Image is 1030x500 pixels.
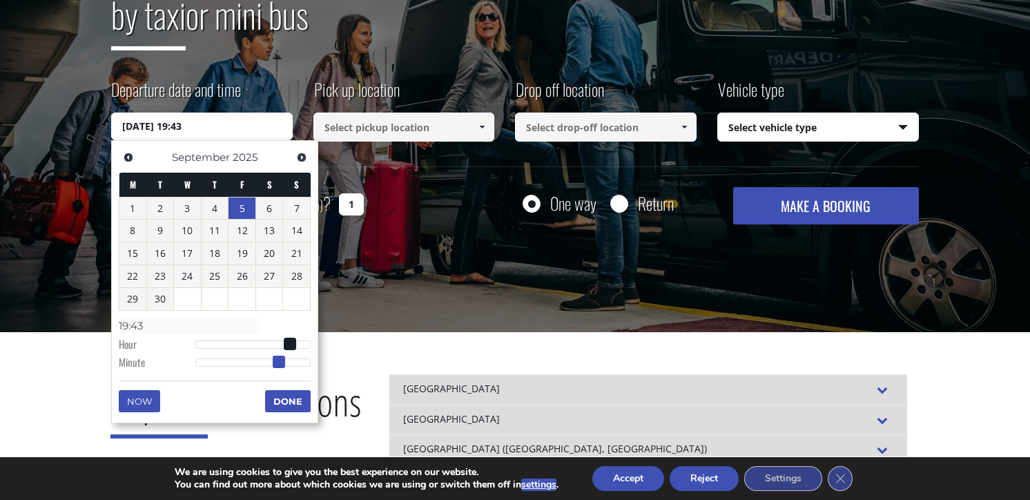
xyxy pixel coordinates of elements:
a: Previous [119,148,137,166]
a: 20 [256,242,283,265]
button: settings [521,479,556,491]
a: 13 [256,220,283,242]
a: 11 [202,220,229,242]
a: 5 [229,198,255,220]
a: 15 [119,242,146,265]
a: 4 [202,198,229,220]
input: Select pickup location [313,113,495,142]
a: 10 [174,220,201,242]
a: 16 [147,242,174,265]
button: MAKE A BOOKING [733,187,919,224]
label: Drop off location [515,77,604,113]
span: September [172,151,230,164]
div: [GEOGRAPHIC_DATA] ([GEOGRAPHIC_DATA], [GEOGRAPHIC_DATA]) [389,434,907,465]
span: Popular [110,375,208,439]
div: [GEOGRAPHIC_DATA] [389,405,907,435]
label: Pick up location [313,77,400,113]
span: 2025 [233,151,257,164]
button: Close GDPR Cookie Banner [828,466,853,491]
p: We are using cookies to give you the best experience on our website. [175,466,558,479]
a: 29 [119,288,146,310]
a: 21 [283,242,310,265]
span: Thursday [213,177,217,191]
a: 18 [202,242,229,265]
label: One way [550,195,596,212]
a: 17 [174,242,201,265]
a: 12 [229,220,255,242]
label: Departure date and time [111,77,241,113]
dt: Minute [119,355,195,373]
span: Next [296,152,307,163]
button: Done [265,390,311,412]
input: Select drop-off location [515,113,697,142]
button: Reject [670,466,739,491]
span: Sunday [294,177,299,191]
a: 14 [283,220,310,242]
a: 3 [174,198,201,220]
a: 19 [229,242,255,265]
a: 30 [147,288,174,310]
dt: Hour [119,337,195,355]
a: 1 [119,198,146,220]
button: Accept [592,466,664,491]
a: 2 [147,198,174,220]
span: Tuesday [158,177,162,191]
a: 27 [256,265,283,287]
a: Show All Items [672,113,695,142]
a: 6 [256,198,283,220]
a: 24 [174,265,201,287]
p: You can find out more about which cookies we are using or switch them off in . [175,479,558,491]
a: 28 [283,265,310,287]
h2: Destinations [110,374,362,449]
a: 25 [202,265,229,287]
span: Select vehicle type [718,113,919,142]
button: Settings [744,466,822,491]
a: 8 [119,220,146,242]
a: 7 [283,198,310,220]
span: Monday [130,177,136,191]
a: Show All Items [471,113,494,142]
span: Friday [240,177,244,191]
button: Now [119,390,160,412]
span: Saturday [267,177,272,191]
label: Vehicle type [717,77,784,113]
div: [GEOGRAPHIC_DATA] [389,374,907,405]
a: Next [292,148,311,166]
span: Previous [123,152,134,163]
a: 22 [119,265,146,287]
a: 26 [229,265,255,287]
a: 23 [147,265,174,287]
label: Return [638,195,674,212]
a: 9 [147,220,174,242]
span: Wednesday [184,177,191,191]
